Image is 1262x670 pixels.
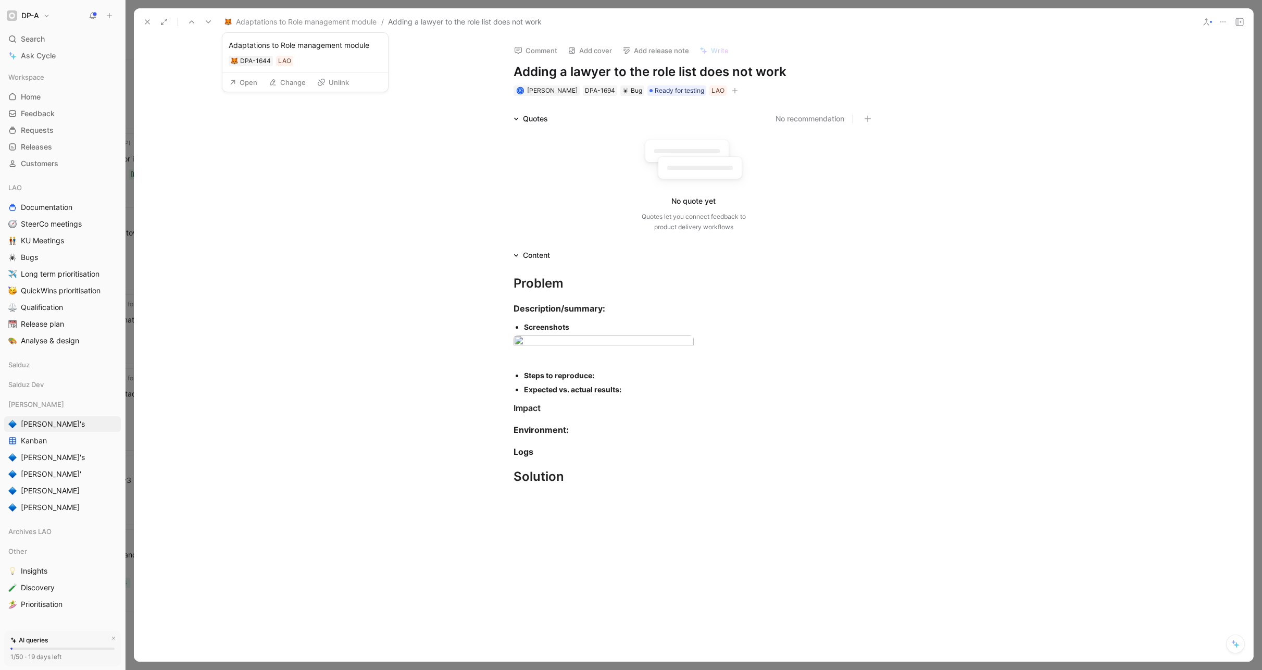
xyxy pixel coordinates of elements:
[21,336,79,346] span: Analyse & design
[6,418,19,430] button: 🔷
[6,218,19,230] button: 🧭
[21,582,55,593] span: Discovery
[711,85,724,96] div: LAO
[21,286,101,296] span: QuickWins prioritisation
[4,180,121,349] div: LAODocumentation🧭SteerCo meetings👬KU Meetings🕷️Bugs✈️Long term prioritisation🥳QuickWins prioritis...
[8,567,17,575] img: 💡
[8,546,27,556] span: Other
[509,249,554,262] div: Content
[524,371,594,380] strong: Steps to reproduce:
[6,234,19,247] button: 👬
[4,396,121,515] div: [PERSON_NAME]🔷[PERSON_NAME]'sKanban🔷[PERSON_NAME]'s🔷[PERSON_NAME]'🔷[PERSON_NAME]🔷[PERSON_NAME]
[4,300,121,315] a: ⚖️Qualification
[509,43,562,58] button: Comment
[21,33,45,45] span: Search
[21,125,54,135] span: Requests
[514,335,694,349] img: CleanShot 2025-06-03 at 15.49.33.gif
[4,250,121,265] a: 🕷️Bugs
[4,543,121,612] div: Other💡Insights🧪Discovery🏄‍♀️Prioritisation
[4,122,121,138] a: Requests
[4,156,121,171] a: Customers
[622,88,629,94] img: 🕷️
[7,10,17,21] img: DP-A
[4,333,121,349] a: 🎨Analyse & design
[8,303,17,312] img: ⚖️
[8,220,17,228] img: 🧭
[21,49,56,62] span: Ask Cycle
[21,142,52,152] span: Releases
[4,580,121,595] a: 🧪Discovery
[4,433,121,449] a: Kanban
[21,436,47,446] span: Kanban
[514,64,874,80] h1: Adding a lawyer to the role list does not work
[6,598,19,611] button: 🏄‍♀️
[21,269,99,279] span: Long term prioritisation
[523,249,550,262] div: Content
[6,501,19,514] button: 🔷
[524,322,569,331] strong: Screenshots
[4,563,121,579] a: 💡Insights
[10,635,48,646] div: AI queries
[6,284,19,297] button: 🥳
[776,113,844,125] button: No recommendation
[4,139,121,155] a: Releases
[4,524,121,542] div: Archives LAO
[642,212,746,232] div: Quotes let you connect feedback to product delivery workflows
[622,85,642,96] div: Bug
[517,88,523,93] div: K
[21,252,38,263] span: Bugs
[8,526,52,537] span: Archives LAO
[8,337,17,345] img: 🎨
[21,235,64,246] span: KU Meetings
[8,253,17,262] img: 🕷️
[4,377,121,395] div: Salduz Dev
[4,500,121,515] a: 🔷[PERSON_NAME]
[264,75,310,90] button: Change
[6,468,19,480] button: 🔷
[4,8,53,23] button: DP-ADP-A
[4,200,121,215] a: Documentation
[6,451,19,464] button: 🔷
[514,402,874,414] div: Impact
[222,16,379,28] button: 🦊Adaptations to Role management module
[8,237,17,245] img: 👬
[21,502,80,513] span: [PERSON_NAME]
[240,56,271,66] div: DPA-1644
[4,69,121,85] div: Workspace
[224,18,232,26] img: 🦊
[514,446,533,457] strong: Logs
[514,425,569,435] strong: Environment:
[524,385,621,394] strong: Expected vs. actual results:
[10,652,61,662] div: 1/50 · 19 days left
[6,268,19,280] button: ✈️
[21,158,58,169] span: Customers
[6,251,19,264] button: 🕷️
[4,543,121,559] div: Other
[585,85,615,96] div: DPA-1694
[8,487,17,495] img: 🔷
[21,599,63,610] span: Prioritisation
[278,56,291,66] div: LAO
[6,565,19,577] button: 💡
[6,301,19,314] button: ⚖️
[21,452,85,463] span: [PERSON_NAME]'s
[8,72,44,82] span: Workspace
[514,274,874,293] div: Problem
[4,48,121,64] a: Ask Cycle
[8,270,17,278] img: ✈️
[4,180,121,195] div: LAO
[647,85,706,96] div: Ready for testing
[388,16,542,28] span: Adding a lawyer to the role list does not work
[618,43,694,58] button: Add release note
[313,75,354,90] button: Unlink
[8,584,17,592] img: 🧪
[4,450,121,465] a: 🔷[PERSON_NAME]'s
[8,600,17,609] img: 🏄‍♀️
[4,357,121,376] div: Salduz
[509,113,552,125] div: Quotes
[381,16,384,28] span: /
[6,581,19,594] button: 🧪
[4,316,121,332] a: 📆Release plan
[4,416,121,432] a: 🔷[PERSON_NAME]'s
[4,266,121,282] a: ✈️Long term prioritisation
